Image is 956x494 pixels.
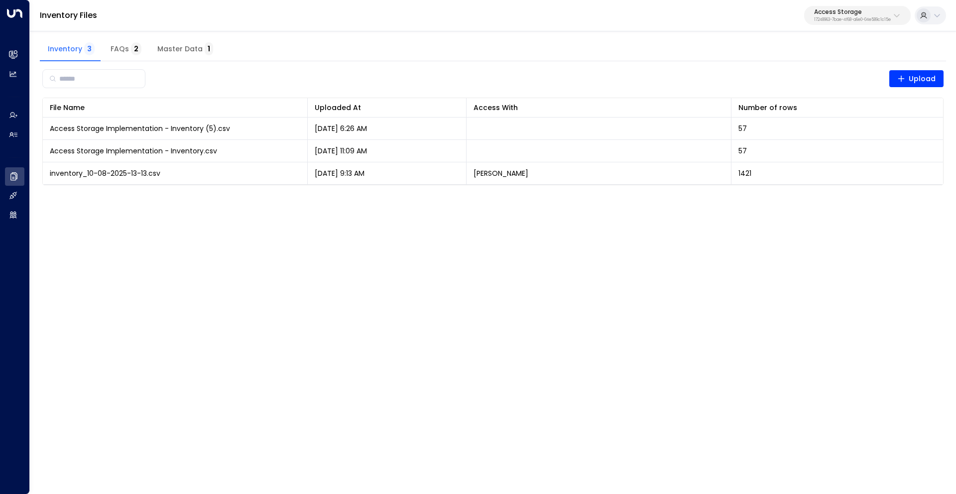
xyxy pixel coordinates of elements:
div: File Name [50,102,85,114]
a: Inventory Files [40,9,97,21]
span: 2 [131,42,141,55]
span: FAQs [111,45,141,54]
span: Upload [897,73,936,85]
span: Access Storage Implementation - Inventory (5).csv [50,123,230,133]
span: inventory_10-08-2025-13-13.csv [50,168,160,178]
button: Access Storage17248963-7bae-4f68-a6e0-04e589c1c15e [804,6,911,25]
span: 57 [738,146,747,156]
button: Upload [889,70,944,87]
p: [PERSON_NAME] [474,168,528,178]
div: Uploaded At [315,102,361,114]
div: Number of rows [738,102,797,114]
span: Access Storage Implementation - Inventory.csv [50,146,217,156]
p: 17248963-7bae-4f68-a6e0-04e589c1c15e [814,18,891,22]
span: 57 [738,123,747,133]
span: Inventory [48,45,95,54]
p: Access Storage [814,9,891,15]
p: [DATE] 9:13 AM [315,168,364,178]
div: File Name [50,102,300,114]
span: 1 [205,42,213,55]
span: Master Data [157,45,213,54]
div: Number of rows [738,102,936,114]
span: 1421 [738,168,751,178]
div: Access With [474,102,724,114]
p: [DATE] 6:26 AM [315,123,367,133]
span: 3 [84,42,95,55]
div: Uploaded At [315,102,459,114]
p: [DATE] 11:09 AM [315,146,367,156]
